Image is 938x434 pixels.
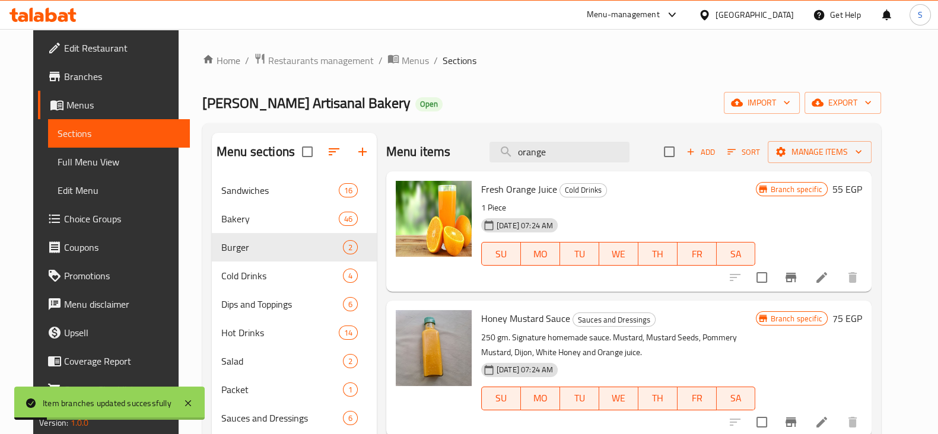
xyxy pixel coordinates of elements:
[48,176,190,205] a: Edit Menu
[815,415,829,429] a: Edit menu item
[71,415,89,430] span: 1.0.0
[487,245,516,263] span: SU
[64,297,180,311] span: Menu disclaimer
[643,390,673,407] span: TH
[685,145,717,159] span: Add
[657,139,682,164] span: Select section
[768,141,872,163] button: Manage items
[344,356,357,367] span: 2
[415,97,443,111] div: Open
[221,382,343,397] span: Packet
[212,176,377,205] div: Sandwiches16
[38,62,190,91] a: Branches
[766,184,827,195] span: Branch specific
[560,183,606,197] span: Cold Drinks
[212,290,377,318] div: Dips and Toppings6
[492,364,558,375] span: [DATE] 07:24 AM
[343,297,358,311] div: items
[724,143,763,161] button: Sort
[396,310,472,386] img: Honey Mustard Sauce
[573,313,655,327] span: Sauces and Dressings
[415,99,443,109] span: Open
[38,34,190,62] a: Edit Restaurant
[64,269,180,283] span: Promotions
[526,390,555,407] span: MO
[39,415,68,430] span: Version:
[212,318,377,347] div: Hot Drinks14
[682,390,712,407] span: FR
[526,245,555,263] span: MO
[716,8,794,21] div: [GEOGRAPHIC_DATA]
[489,142,629,162] input: search
[721,390,751,407] span: SA
[212,347,377,375] div: Salad2
[777,145,862,159] span: Manage items
[565,390,594,407] span: TU
[481,309,570,327] span: Honey Mustard Sauce
[717,242,756,266] button: SA
[838,263,867,292] button: delete
[221,183,339,197] span: Sandwiches
[724,92,800,114] button: import
[212,233,377,261] div: Burger2
[682,143,720,161] button: Add
[560,242,599,266] button: TU
[638,242,678,266] button: TH
[481,180,557,198] span: Fresh Orange Juice
[202,53,881,68] nav: breadcrumb
[217,143,295,161] h2: Menu sections
[38,347,190,375] a: Coverage Report
[221,297,343,311] span: Dips and Toppings
[492,220,558,231] span: [DATE] 07:24 AM
[379,53,383,68] li: /
[48,148,190,176] a: Full Menu View
[339,212,358,226] div: items
[221,411,343,425] span: Sauces and Dressings
[604,245,634,263] span: WE
[38,233,190,261] a: Coupons
[565,245,594,263] span: TU
[221,325,339,340] div: Hot Drinks
[604,390,634,407] span: WE
[221,240,343,254] span: Burger
[727,145,760,159] span: Sort
[678,242,717,266] button: FR
[339,185,357,196] span: 16
[343,240,358,254] div: items
[717,387,756,410] button: SA
[343,269,358,283] div: items
[487,390,516,407] span: SU
[832,181,862,197] h6: 55 EGP
[38,318,190,347] a: Upsell
[481,242,521,266] button: SU
[221,212,339,226] span: Bakery
[64,41,180,55] span: Edit Restaurant
[777,263,805,292] button: Branch-specific-item
[339,213,357,225] span: 46
[733,95,790,110] span: import
[221,269,343,283] span: Cold Drinks
[344,242,357,253] span: 2
[805,92,881,114] button: export
[64,382,180,397] span: Grocery Checklist
[64,212,180,226] span: Choice Groups
[38,91,190,119] a: Menus
[443,53,476,68] span: Sections
[38,375,190,404] a: Grocery Checklist
[212,404,377,432] div: Sauces and Dressings6
[521,387,560,410] button: MO
[202,53,240,68] a: Home
[58,155,180,169] span: Full Menu View
[339,327,357,339] span: 14
[38,261,190,290] a: Promotions
[481,330,756,360] p: 250 gm. Signature homemade sauce. Mustard, Mustard Seeds, Pommery Mustard, Dijon, White Honey and...
[58,183,180,197] span: Edit Menu
[64,240,180,254] span: Coupons
[560,387,599,410] button: TU
[64,354,180,368] span: Coverage Report
[918,8,923,21] span: S
[587,8,660,22] div: Menu-management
